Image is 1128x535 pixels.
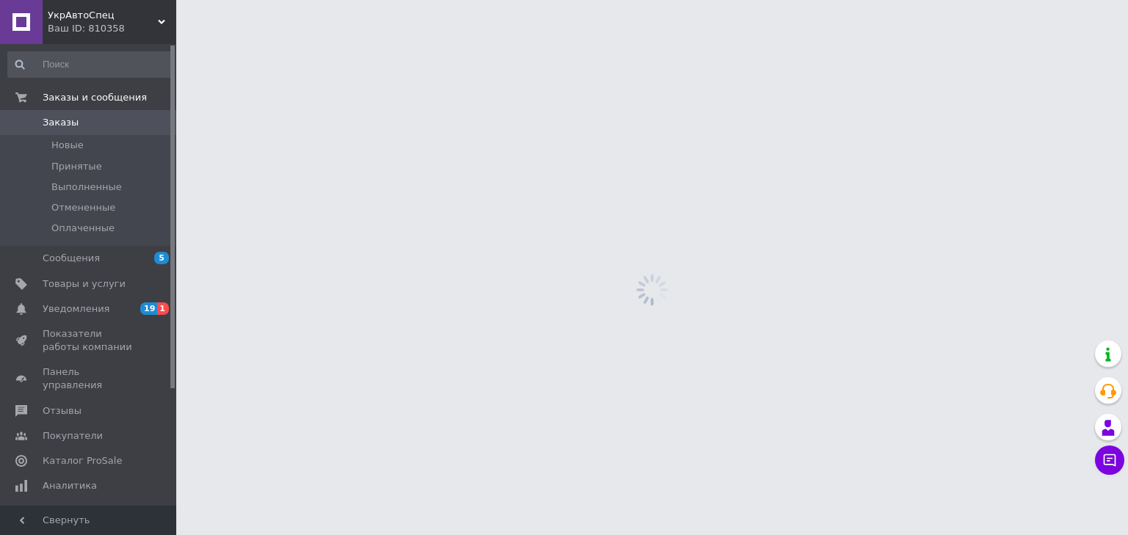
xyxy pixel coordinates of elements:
span: Заказы и сообщения [43,91,147,104]
span: Новые [51,139,84,152]
span: Уведомления [43,302,109,316]
button: Чат с покупателем [1095,445,1124,475]
span: Панель управления [43,365,136,392]
span: Товары и услуги [43,277,126,291]
span: Каталог ProSale [43,454,122,467]
span: Принятые [51,160,102,173]
span: Оплаченные [51,222,115,235]
span: Сообщения [43,252,100,265]
div: Ваш ID: 810358 [48,22,176,35]
input: Поиск [7,51,173,78]
span: Покупатели [43,429,103,443]
span: УкрАвтоСпец [48,9,158,22]
span: Аналитика [43,479,97,492]
span: Выполненные [51,181,122,194]
span: Отмененные [51,201,115,214]
span: Заказы [43,116,79,129]
span: Отзывы [43,404,82,418]
span: Инструменты вебмастера и SEO [43,504,136,531]
span: Показатели работы компании [43,327,136,354]
span: 1 [157,302,169,315]
img: spinner_grey-bg-hcd09dd2d8f1a785e3413b09b97f8118e7.gif [632,270,672,310]
span: 5 [154,252,169,264]
span: 19 [140,302,157,315]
